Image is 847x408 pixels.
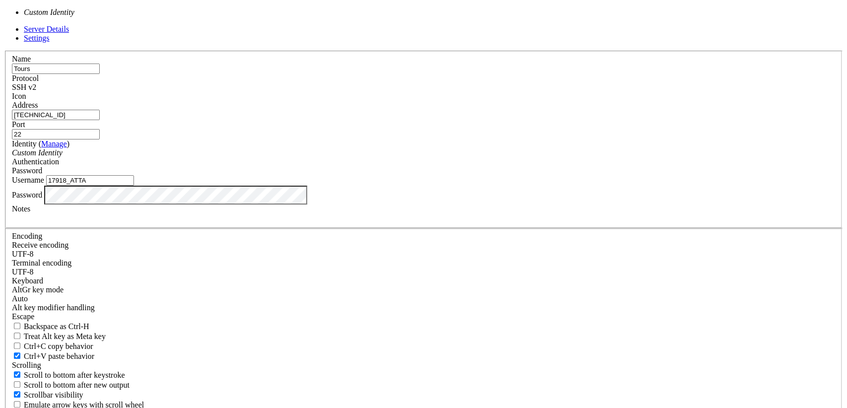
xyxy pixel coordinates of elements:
[12,361,41,369] label: Scrolling
[12,322,89,331] label: If true, the backspace should send BS ('\x08', aka ^H). Otherwise the backspace key should send '...
[24,342,93,350] span: Ctrl+C copy behavior
[12,176,44,184] label: Username
[12,371,125,379] label: Whether to scroll to the bottom on any keystroke.
[12,157,59,166] label: Authentication
[12,55,31,63] label: Name
[12,101,38,109] label: Address
[12,259,71,267] label: The default terminal encoding. ISO-2022 enables character map translations (like graphics maps). ...
[12,129,100,139] input: Port Number
[24,391,83,399] span: Scrollbar visibility
[12,268,34,276] span: UTF-8
[12,190,42,199] label: Password
[12,332,106,340] label: Whether the Alt key acts as a Meta key or as a distinct Alt key.
[12,352,94,360] label: Ctrl+V pastes if true, sends ^V to host if false. Ctrl+Shift+V sends ^V to host if true, pastes i...
[12,276,43,285] label: Keyboard
[24,322,89,331] span: Backspace as Ctrl-H
[12,342,93,350] label: Ctrl-C copies if true, send ^C to host if false. Ctrl-Shift-C sends ^C to host if true, copies if...
[12,268,835,276] div: UTF-8
[12,294,28,303] span: Auto
[12,83,36,91] span: SSH v2
[14,391,20,398] input: Scrollbar visibility
[12,303,95,312] label: Controls how the Alt key is handled. Escape: Send an ESC prefix. 8-Bit: Add 128 to the typed char...
[12,381,130,389] label: Scroll to bottom after new output.
[39,139,69,148] span: ( )
[12,148,63,157] i: Custom Identity
[12,148,835,157] div: Custom Identity
[12,250,34,258] span: UTF-8
[12,64,100,74] input: Server Name
[14,401,20,408] input: Emulate arrow keys with scroll wheel
[12,312,34,321] span: Escape
[12,74,39,82] label: Protocol
[12,391,83,399] label: The vertical scrollbar mode.
[12,294,835,303] div: Auto
[24,352,94,360] span: Ctrl+V paste behavior
[12,250,835,259] div: UTF-8
[14,323,20,329] input: Backspace as Ctrl-H
[12,285,64,294] label: Set the expected encoding for data received from the host. If the encodings do not match, visual ...
[41,139,67,148] a: Manage
[12,110,100,120] input: Host Name or IP
[12,241,68,249] label: Set the expected encoding for data received from the host. If the encodings do not match, visual ...
[24,332,106,340] span: Treat Alt key as Meta key
[12,83,835,92] div: SSH v2
[14,371,20,378] input: Scroll to bottom after keystroke
[12,166,835,175] div: Password
[12,312,835,321] div: Escape
[12,120,25,129] label: Port
[24,381,130,389] span: Scroll to bottom after new output
[12,232,42,240] label: Encoding
[12,92,26,100] label: Icon
[14,333,20,339] input: Treat Alt key as Meta key
[24,371,125,379] span: Scroll to bottom after keystroke
[24,25,69,33] a: Server Details
[24,34,50,42] a: Settings
[14,342,20,349] input: Ctrl+C copy behavior
[14,352,20,359] input: Ctrl+V paste behavior
[12,139,69,148] label: Identity
[12,204,30,213] label: Notes
[24,8,74,16] i: Custom Identity
[12,166,42,175] span: Password
[46,175,134,186] input: Login Username
[14,381,20,388] input: Scroll to bottom after new output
